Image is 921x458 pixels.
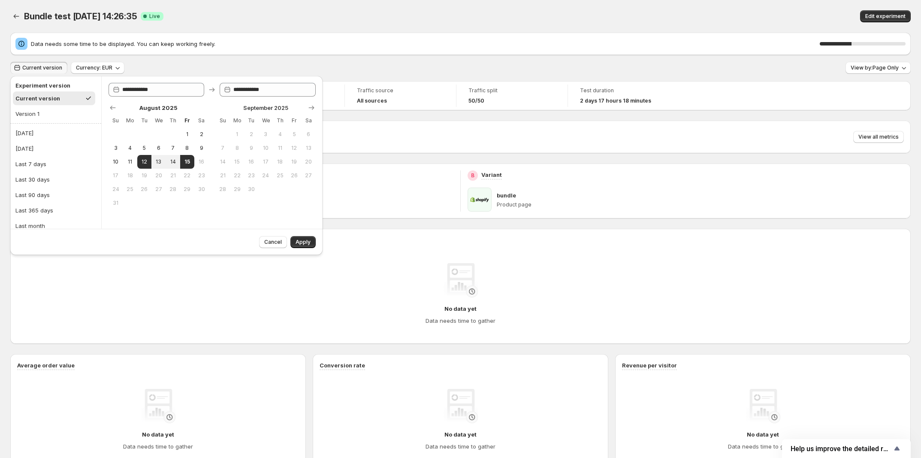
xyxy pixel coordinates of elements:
[259,236,287,248] button: Cancel
[853,131,904,143] button: View all metrics
[444,263,478,297] img: No data yet
[230,169,244,182] button: Monday September 22 2025
[10,10,22,22] button: Back
[305,102,317,114] button: Show next month, October 2025
[580,86,667,105] a: Test duration2 days 17 hours 18 minutes
[858,133,899,140] span: View all metrics
[166,182,180,196] button: Thursday August 28 2025
[287,169,301,182] button: Friday September 26 2025
[13,107,95,121] button: Version 1
[305,172,312,179] span: 27
[580,87,667,94] span: Test duration
[194,114,208,127] th: Saturday
[194,141,208,155] button: Saturday August 9 2025
[248,158,255,165] span: 16
[180,182,194,196] button: Friday August 29 2025
[112,186,119,193] span: 24
[15,129,33,137] div: [DATE]
[166,141,180,155] button: Thursday August 7 2025
[126,186,133,193] span: 25
[126,158,133,165] span: 11
[166,114,180,127] th: Thursday
[357,97,387,104] h4: All sources
[860,10,911,22] button: Edit experiment
[259,114,273,127] th: Wednesday
[123,442,193,451] h4: Data needs time to gather
[497,201,904,208] p: Product page
[76,64,112,71] span: Currency: EUR
[219,172,226,179] span: 21
[141,158,148,165] span: 12
[219,186,226,193] span: 28
[219,145,226,152] span: 7
[233,131,241,138] span: 1
[141,186,148,193] span: 26
[846,62,911,74] button: View by:Page Only
[426,316,495,325] h4: Data needs time to gather
[155,117,162,124] span: We
[184,145,191,152] span: 8
[123,169,137,182] button: Monday August 18 2025
[287,155,301,169] button: Friday September 19 2025
[357,87,444,94] span: Traffic source
[137,141,151,155] button: Tuesday August 5 2025
[851,64,899,71] span: View by: Page Only
[180,141,194,155] button: Friday August 8 2025
[791,443,902,454] button: Show survey - Help us improve the detailed report for A/B campaigns
[302,114,316,127] th: Saturday
[107,102,119,114] button: Show previous month, July 2025
[31,39,820,48] span: Data needs some time to be displayed. You can keep working freely.
[244,114,258,127] th: Tuesday
[169,158,176,165] span: 14
[13,91,95,105] button: Current version
[169,145,176,152] span: 7
[305,158,312,165] span: 20
[230,182,244,196] button: Monday September 29 2025
[184,131,191,138] span: 1
[248,172,255,179] span: 23
[468,86,556,105] a: Traffic split50/50
[13,203,99,217] button: Last 365 days
[141,145,148,152] span: 5
[747,430,779,439] h4: No data yet
[273,169,287,182] button: Thursday September 25 2025
[248,145,255,152] span: 9
[109,155,123,169] button: Sunday August 10 2025
[15,160,46,168] div: Last 7 days
[302,169,316,182] button: Saturday September 27 2025
[259,141,273,155] button: Wednesday September 10 2025
[13,142,99,155] button: [DATE]
[109,169,123,182] button: Sunday August 17 2025
[468,97,484,104] span: 50/50
[15,206,53,215] div: Last 365 days
[155,186,162,193] span: 27
[481,170,502,179] p: Variant
[230,127,244,141] button: Monday September 1 2025
[151,182,166,196] button: Wednesday August 27 2025
[112,200,119,206] span: 31
[123,114,137,127] th: Monday
[264,239,282,246] span: Cancel
[230,114,244,127] th: Monday
[184,158,191,165] span: 15
[746,389,780,423] img: No data yet
[244,141,258,155] button: Tuesday September 9 2025
[180,155,194,169] button: End of range Today Friday August 15 2025
[276,117,284,124] span: Th
[444,304,477,313] h4: No data yet
[194,155,208,169] button: Saturday August 16 2025
[444,389,478,423] img: No data yet
[305,131,312,138] span: 6
[273,114,287,127] th: Thursday
[15,144,33,153] div: [DATE]
[244,155,258,169] button: Tuesday September 16 2025
[13,173,99,186] button: Last 30 days
[276,172,284,179] span: 25
[198,131,205,138] span: 2
[109,141,123,155] button: Sunday August 3 2025
[15,175,50,184] div: Last 30 days
[198,186,205,193] span: 30
[112,172,119,179] span: 17
[22,64,62,71] span: Current version
[126,117,133,124] span: Mo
